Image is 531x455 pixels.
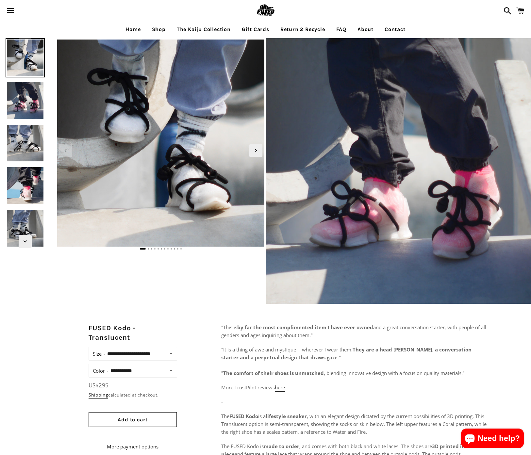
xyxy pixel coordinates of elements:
span: - [221,398,223,405]
span: US$295 [89,382,108,389]
a: Gift Cards [237,21,274,38]
button: Add to cart [89,412,177,427]
img: [3D printed Shoes] - lightweight custom 3dprinted shoes sneakers sandals fused footwear [6,123,45,163]
a: here [275,384,285,392]
span: and a great conversation starter, with people of all genders and ages inquiring about them." [221,324,486,338]
div: Previous slide [59,144,72,157]
span: Go to slide 2 [148,248,149,250]
span: Go to slide 1 [140,248,146,250]
label: Size [93,349,105,358]
span: "It is a thing of awe and mystique -- wherever I wear them. [221,346,353,353]
a: Shop [147,21,171,38]
img: [3D printed Shoes] - lightweight custom 3dprinted shoes sneakers sandals fused footwear [6,166,45,205]
div: calculated at checkout. [89,391,177,398]
img: [3D printed Shoes] - lightweight custom 3dprinted shoes sneakers sandals fused footwear [6,81,45,120]
span: " [221,370,223,376]
span: ." [338,354,341,361]
span: Go to slide 4 [154,248,156,250]
span: here [275,384,285,391]
a: Shipping [89,392,108,399]
span: Go to slide 3 [151,248,152,250]
b: by far the most complimented item I have ever owned [237,324,373,331]
inbox-online-store-chat: Shopify online store chat [459,429,526,450]
a: Return 2 Recycle [275,21,330,38]
span: Go to slide 6 [161,248,162,250]
strong: FUSED Kodo [229,413,258,419]
span: , blending innovative design with a focus on quality materials." [324,370,465,376]
div: Next slide [249,144,262,157]
span: Go to slide 11 [177,248,178,250]
a: About [353,21,378,38]
span: Go to slide 5 [158,248,159,250]
a: The Kaiju Collection [172,21,236,38]
a: Contact [380,21,410,38]
a: Home [121,21,145,38]
span: Go to slide 9 [171,248,172,250]
p: The is a , with an elegant design dictated by the current possibilities of 3D printing. This Tran... [221,412,487,436]
strong: made to order [264,443,299,449]
span: Add to cart [118,416,148,423]
a: More payment options [89,443,177,450]
img: [3D printed Shoes] - lightweight custom 3dprinted shoes sneakers sandals fused footwear [6,38,45,77]
b: They are a head [PERSON_NAME], a conversation starter and a perpetual design that draws gaze [221,346,472,361]
a: FAQ [331,21,351,38]
b: The comfort of their shoes is unmatched [223,370,324,376]
span: More TrustPilot reviews [221,384,275,391]
span: Go to slide 12 [180,248,182,250]
h2: FUSED Kodo - Translucent [89,323,177,343]
span: Go to slide 8 [167,248,169,250]
label: Color [93,366,108,375]
span: Go to slide 7 [164,248,165,250]
span: . [285,384,286,391]
span: Go to slide 10 [174,248,175,250]
img: [3D printed Shoes] - lightweight custom 3dprinted shoes sneakers sandals fused footwear [6,209,45,248]
span: "This is [221,324,237,331]
strong: lifestyle sneaker [266,413,307,419]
